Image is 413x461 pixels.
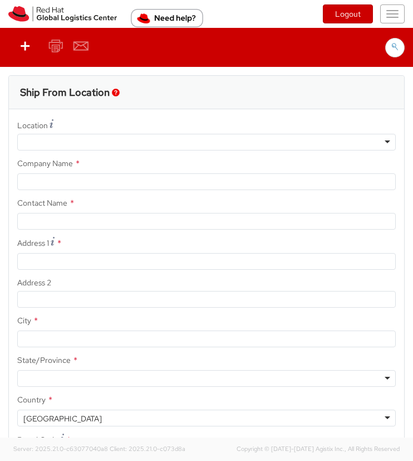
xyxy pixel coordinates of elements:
[13,445,108,453] span: Server: 2025.21.0-c63077040a8
[17,278,51,288] span: Address 2
[17,316,31,326] span: City
[20,87,110,98] h3: Ship From Location
[17,238,49,248] span: Address 1
[17,120,48,130] span: Location
[17,158,73,168] span: Company Name
[323,4,373,23] button: Logout
[17,395,46,405] span: Country
[23,413,102,424] div: [GEOGRAPHIC_DATA]
[8,6,117,22] img: rh-logistics-00dfa346123c4ec078e1.svg
[17,435,58,445] span: Postal Code
[237,445,400,454] span: Copyright © [DATE]-[DATE] Agistix Inc., All Rights Reserved
[17,355,71,365] span: State/Province
[110,445,185,453] span: Client: 2025.21.0-c073d8a
[131,9,203,27] button: Need help?
[17,198,67,208] span: Contact Name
